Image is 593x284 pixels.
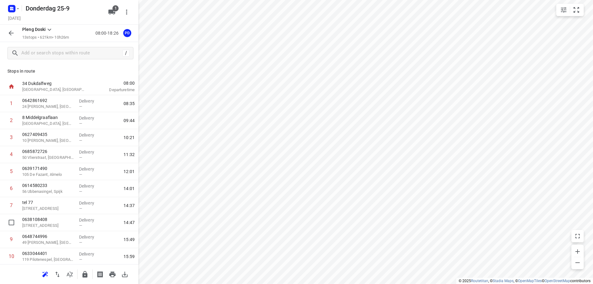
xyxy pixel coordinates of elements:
[22,250,74,256] p: 0633044401
[79,234,102,240] p: Delivery
[124,253,135,260] span: 15:59
[106,271,119,277] span: Print route
[124,117,135,124] span: 09:44
[459,279,591,283] li: © 2025 , © , © © contributors
[124,236,135,243] span: 15:49
[94,271,106,277] span: Print shipping labels
[22,104,74,110] p: 24 Wiardi Beckmanstraat, Soest
[10,168,13,174] div: 5
[123,50,129,57] div: /
[124,219,135,226] span: 14:47
[10,236,13,242] div: 9
[79,223,82,228] span: —
[79,121,82,126] span: —
[10,202,13,208] div: 7
[79,240,82,245] span: —
[22,233,74,239] p: 0648744996
[22,121,74,127] p: [GEOGRAPHIC_DATA], [GEOGRAPHIC_DATA]
[10,117,13,123] div: 2
[7,68,131,74] p: Stops in route
[112,5,119,11] span: 1
[22,87,86,93] p: [GEOGRAPHIC_DATA], [GEOGRAPHIC_DATA]
[22,80,86,87] p: 34 Dukdalfweg
[121,27,133,39] button: PD
[22,216,74,223] p: 0638108408
[10,151,13,157] div: 4
[22,256,74,263] p: 119 Pilotenespel, Leeuwarden
[79,104,82,109] span: —
[22,26,46,33] p: Pleng Doski
[124,134,135,141] span: 10:21
[471,279,488,283] a: Routetitan
[79,217,102,223] p: Delivery
[79,183,102,189] p: Delivery
[64,271,76,277] span: Sort by time window
[22,131,74,138] p: 0627409435
[79,206,82,211] span: —
[123,29,131,37] div: PD
[124,168,135,175] span: 12:01
[106,6,118,18] button: 1
[22,189,74,195] p: 56 Ubbenasingel, Spijk
[493,279,514,283] a: Stadia Maps
[545,279,570,283] a: OpenStreetMap
[10,100,13,106] div: 1
[79,132,102,138] p: Delivery
[79,189,82,194] span: —
[22,114,74,121] p: 8 Middelgraaflaan
[79,257,82,262] span: —
[22,199,74,206] p: tel 77
[22,182,74,189] p: 0614580233
[21,49,123,58] input: Add or search stops within route
[22,138,74,144] p: 10 Christiaan Geurtsweg, Apeldoorn
[6,15,23,22] h5: Project date
[10,185,13,191] div: 6
[79,138,82,143] span: —
[22,223,74,229] p: 52 Coronastraat, Groningen
[94,87,135,93] p: Departure time
[22,97,74,104] p: 0642861692
[79,115,102,121] p: Delivery
[22,35,69,40] p: 13 stops • 621km • 10h26m
[124,202,135,209] span: 14:37
[39,271,51,277] span: Reoptimize route
[79,251,102,257] p: Delivery
[22,239,74,246] p: 49 [PERSON_NAME], [GEOGRAPHIC_DATA]
[120,6,133,18] button: More
[5,216,18,229] span: Select
[518,279,542,283] a: OpenMapTiles
[22,165,74,172] p: 0639171490
[124,185,135,192] span: 14:01
[556,4,584,16] div: small contained button group
[79,155,82,160] span: —
[95,30,121,36] p: 08:00-18:26
[22,148,74,155] p: 0685872726
[79,166,102,172] p: Delivery
[124,100,135,107] span: 08:35
[22,172,74,178] p: 105 De Fazant, Almelo
[9,253,14,259] div: 10
[79,172,82,177] span: —
[51,271,64,277] span: Reverse route
[79,149,102,155] p: Delivery
[119,271,131,277] span: Download route
[124,151,135,158] span: 11:32
[22,206,74,212] p: 49 Semarangstraat, Groningen
[10,134,13,140] div: 3
[22,155,74,161] p: 50 Vlierstraat, [GEOGRAPHIC_DATA]
[94,80,135,86] span: 08:00
[121,30,133,36] span: Assigned to Pleng Doski
[23,3,103,13] h5: Donderdag 25-9
[79,200,102,206] p: Delivery
[79,98,102,104] p: Delivery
